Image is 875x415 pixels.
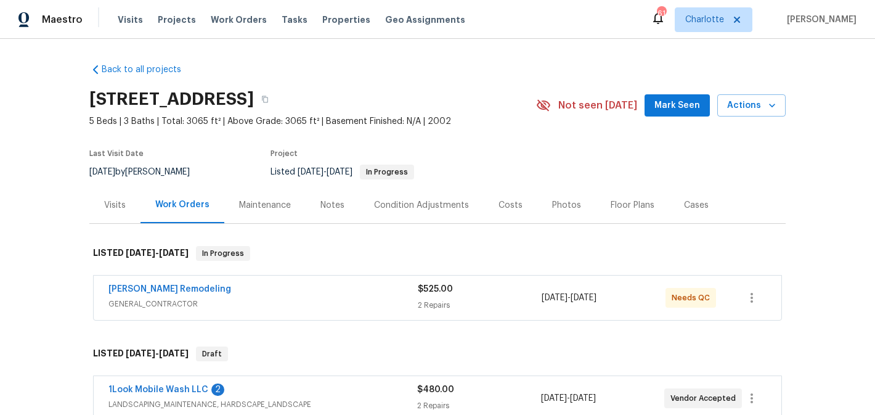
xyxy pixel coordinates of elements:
[93,347,189,361] h6: LISTED
[322,14,370,26] span: Properties
[654,98,700,113] span: Mark Seen
[89,334,786,374] div: LISTED [DATE]-[DATE]Draft
[89,115,536,128] span: 5 Beds | 3 Baths | Total: 3065 ft² | Above Grade: 3065 ft² | Basement Finished: N/A | 2002
[155,199,210,211] div: Work Orders
[782,14,857,26] span: [PERSON_NAME]
[108,398,417,411] span: LANDSCAPING_MAINTENANCE, HARDSCAPE_LANDSCAPE
[126,249,155,257] span: [DATE]
[254,88,276,110] button: Copy Address
[670,392,741,405] span: Vendor Accepted
[361,168,413,176] span: In Progress
[374,199,469,212] div: Condition Adjustments
[126,349,155,358] span: [DATE]
[320,199,344,212] div: Notes
[611,199,654,212] div: Floor Plans
[570,394,596,403] span: [DATE]
[89,165,205,179] div: by [PERSON_NAME]
[558,99,637,112] span: Not seen [DATE]
[93,246,189,261] h6: LISTED
[108,298,418,310] span: GENERAL_CONTRACTOR
[104,199,126,212] div: Visits
[159,349,189,358] span: [DATE]
[727,98,776,113] span: Actions
[298,168,324,176] span: [DATE]
[282,15,307,24] span: Tasks
[159,249,189,257] span: [DATE]
[645,94,710,117] button: Mark Seen
[158,14,196,26] span: Projects
[327,168,352,176] span: [DATE]
[239,199,291,212] div: Maintenance
[271,168,414,176] span: Listed
[418,285,453,294] span: $525.00
[89,93,254,105] h2: [STREET_ADDRESS]
[657,7,665,20] div: 61
[717,94,786,117] button: Actions
[42,14,83,26] span: Maestro
[89,234,786,273] div: LISTED [DATE]-[DATE]In Progress
[542,292,596,304] span: -
[108,385,208,394] a: 1Look Mobile Wash LLC
[271,150,298,157] span: Project
[417,400,540,412] div: 2 Repairs
[89,64,208,76] a: Back to all projects
[197,348,227,360] span: Draft
[89,168,115,176] span: [DATE]
[211,384,224,396] div: 2
[542,294,568,302] span: [DATE]
[298,168,352,176] span: -
[89,150,144,157] span: Last Visit Date
[118,14,143,26] span: Visits
[126,249,189,257] span: -
[108,285,231,294] a: [PERSON_NAME] Remodeling
[385,14,465,26] span: Geo Assignments
[571,294,596,302] span: [DATE]
[684,199,709,212] div: Cases
[541,394,567,403] span: [DATE]
[541,392,596,405] span: -
[211,14,267,26] span: Work Orders
[418,299,542,311] div: 2 Repairs
[552,199,581,212] div: Photos
[685,14,724,26] span: Charlotte
[197,247,249,260] span: In Progress
[499,199,523,212] div: Costs
[126,349,189,358] span: -
[417,385,454,394] span: $480.00
[672,292,715,304] span: Needs QC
